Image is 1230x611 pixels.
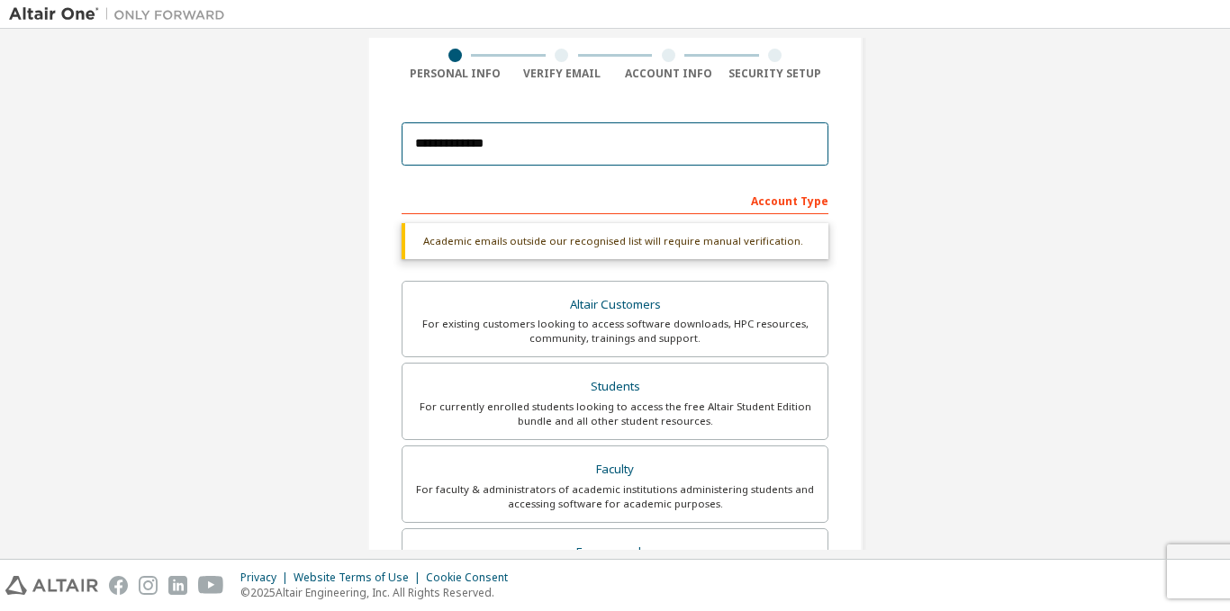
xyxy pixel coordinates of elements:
div: Students [413,374,817,400]
img: instagram.svg [139,576,158,595]
div: Personal Info [402,67,509,81]
div: Everyone else [413,540,817,565]
img: linkedin.svg [168,576,187,595]
div: Security Setup [722,67,829,81]
div: Cookie Consent [426,571,519,585]
div: Academic emails outside our recognised list will require manual verification. [402,223,828,259]
div: Faculty [413,457,817,482]
img: facebook.svg [109,576,128,595]
div: Privacy [240,571,294,585]
div: For faculty & administrators of academic institutions administering students and accessing softwa... [413,482,817,511]
div: Website Terms of Use [294,571,426,585]
div: Altair Customers [413,292,817,318]
img: Altair One [9,5,234,23]
div: Account Type [402,185,828,214]
div: Verify Email [509,67,616,81]
div: For existing customers looking to access software downloads, HPC resources, community, trainings ... [413,317,817,346]
div: For currently enrolled students looking to access the free Altair Student Edition bundle and all ... [413,400,817,428]
img: altair_logo.svg [5,576,98,595]
p: © 2025 Altair Engineering, Inc. All Rights Reserved. [240,585,519,600]
img: youtube.svg [198,576,224,595]
div: Account Info [615,67,722,81]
